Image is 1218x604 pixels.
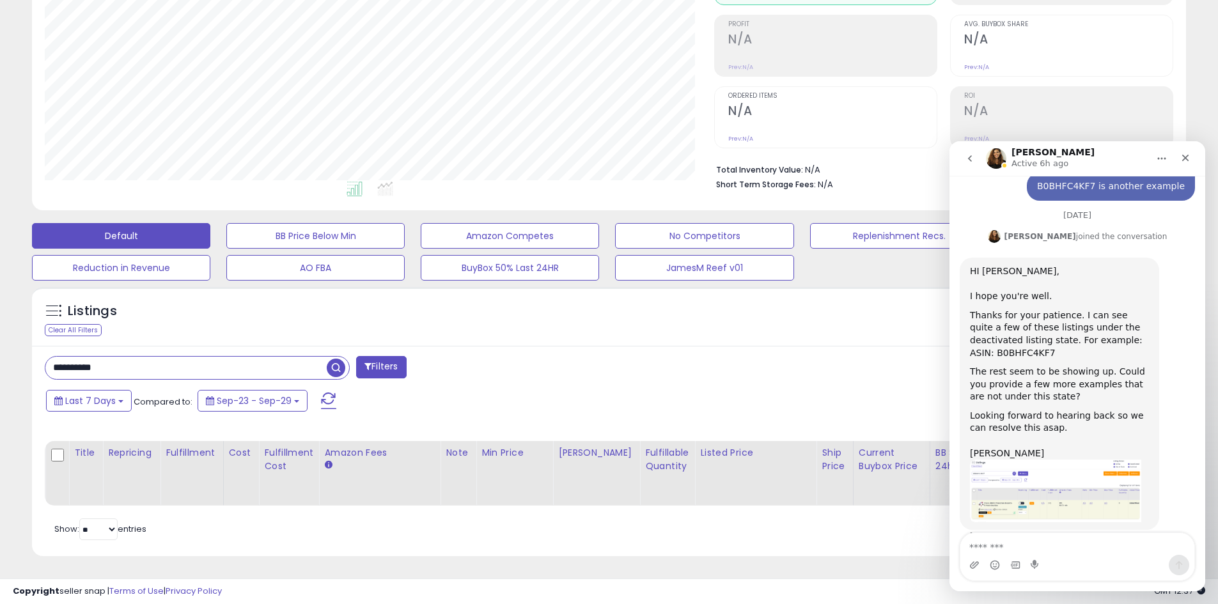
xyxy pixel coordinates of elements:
[264,446,313,473] div: Fulfillment Cost
[65,394,116,407] span: Last 7 Days
[324,446,435,460] div: Amazon Fees
[716,179,816,190] b: Short Term Storage Fees:
[810,223,988,249] button: Replenishment Recs.
[481,446,547,460] div: Min Price
[728,32,937,49] h2: N/A
[728,63,753,71] small: Prev: N/A
[446,446,471,460] div: Note
[716,161,1164,176] li: N/A
[229,446,254,460] div: Cost
[935,446,982,473] div: BB Share 24h.
[421,255,599,281] button: BuyBox 50% Last 24HR
[68,302,117,320] h5: Listings
[818,178,833,190] span: N/A
[108,446,155,460] div: Repricing
[198,390,308,412] button: Sep-23 - Sep-29
[964,93,1173,100] span: ROI
[13,585,222,598] div: seller snap | |
[226,223,405,249] button: BB Price Below Min
[217,394,292,407] span: Sep-23 - Sep-29
[615,223,793,249] button: No Competitors
[13,585,59,597] strong: Copyright
[949,141,1205,591] iframe: Intercom live chat
[46,390,132,412] button: Last 7 Days
[964,135,989,143] small: Prev: N/A
[356,356,406,378] button: Filters
[859,446,925,473] div: Current Buybox Price
[134,396,192,408] span: Compared to:
[166,585,222,597] a: Privacy Policy
[32,223,210,249] button: Default
[615,255,793,281] button: JamesM Reef v01
[226,255,405,281] button: AO FBA
[558,446,634,460] div: [PERSON_NAME]
[728,104,937,121] h2: N/A
[109,585,164,597] a: Terms of Use
[54,523,146,535] span: Show: entries
[964,21,1173,28] span: Avg. Buybox Share
[700,446,811,460] div: Listed Price
[166,446,217,460] div: Fulfillment
[324,460,332,471] small: Amazon Fees.
[716,164,803,175] b: Total Inventory Value:
[728,93,937,100] span: Ordered Items
[421,223,599,249] button: Amazon Competes
[32,255,210,281] button: Reduction in Revenue
[822,446,847,473] div: Ship Price
[645,446,689,473] div: Fulfillable Quantity
[964,32,1173,49] h2: N/A
[45,324,102,336] div: Clear All Filters
[964,63,989,71] small: Prev: N/A
[728,135,753,143] small: Prev: N/A
[728,21,937,28] span: Profit
[74,446,97,460] div: Title
[964,104,1173,121] h2: N/A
